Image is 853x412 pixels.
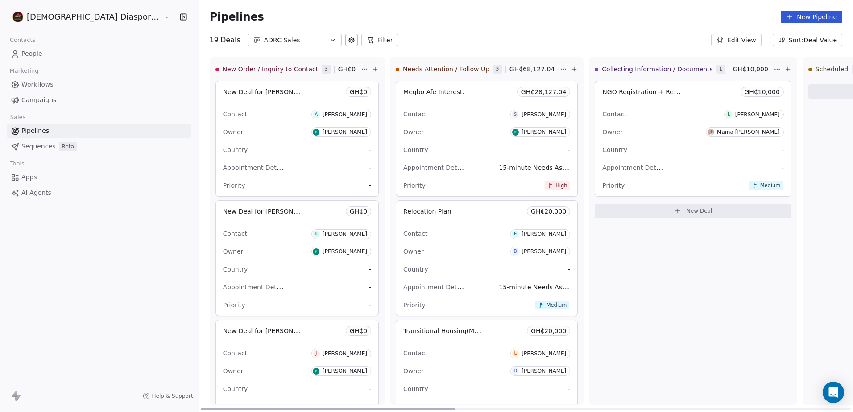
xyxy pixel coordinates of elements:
a: Workflows [7,77,191,92]
span: Contact [602,111,626,118]
a: SequencesBeta [7,139,191,154]
span: GH₵ 28,127.04 [521,87,567,96]
span: Owner [223,248,244,255]
span: Beta [59,142,77,151]
span: Owner [403,367,424,375]
button: Filter [361,34,398,46]
span: - [369,301,371,309]
div: [PERSON_NAME] [522,248,566,255]
span: Country [403,266,428,273]
div: S [514,111,517,118]
span: Needs Attention / Follow Up [403,65,489,74]
span: GH₵ 0 [350,87,367,96]
span: Help & Support [152,392,193,400]
button: New Deal [595,204,791,218]
span: Priority [602,182,625,189]
img: F [512,129,519,136]
span: Campaigns [21,95,56,105]
span: Priority [223,301,245,309]
div: [PERSON_NAME] [522,111,566,118]
img: M [708,129,714,136]
span: GH₵ 10,000 [733,65,768,74]
div: Megbo Afe Interest.GH₵28,127.04ContactS[PERSON_NAME]OwnerF[PERSON_NAME]Country-Appointment Detail... [396,81,578,197]
div: D [513,367,517,375]
span: Owner [223,128,244,136]
div: [PERSON_NAME] [323,231,367,237]
span: New Order / Inquiry to Contact [223,65,319,74]
span: Priority [403,301,426,309]
div: [PERSON_NAME] [522,129,566,135]
a: People [7,46,191,61]
span: New Deal for [PERSON_NAME] [223,326,317,335]
a: Help & Support [143,392,193,400]
span: - [369,181,371,190]
span: Contact [403,111,427,118]
span: Deals [220,35,240,45]
div: L [514,350,517,357]
div: [PERSON_NAME] [522,231,566,237]
img: F [313,248,319,255]
span: Country [223,146,248,153]
span: - [369,265,371,274]
div: [PERSON_NAME] [735,111,780,118]
span: Priority [403,182,426,189]
span: Contact [223,230,247,237]
span: Country [602,146,627,153]
div: Mama [PERSON_NAME] [717,129,780,135]
span: GH₵ 20,000 [531,207,566,216]
span: NGO Registration + Registered Agent Service [602,87,745,96]
a: Campaigns [7,93,191,107]
div: [PERSON_NAME] [323,350,367,357]
div: New Deal for [PERSON_NAME]GH₵0ContactA[PERSON_NAME]OwnerF[PERSON_NAME]Country-Appointment Details... [215,81,379,197]
span: New Deal [687,207,712,214]
span: [DEMOGRAPHIC_DATA] Diaspora Resource Centre [27,11,162,23]
span: Appointment Details [602,163,667,172]
a: Pipelines [7,124,191,138]
span: Owner [223,367,244,375]
div: R [315,231,318,238]
span: GH₵ 0 [350,326,367,335]
span: Appointment Details [223,163,287,172]
div: [PERSON_NAME] [323,129,367,135]
div: J [315,350,317,357]
div: [PERSON_NAME] [323,111,367,118]
span: High [555,182,567,189]
span: - [369,283,371,292]
span: Country [223,266,248,273]
div: [PERSON_NAME] [323,248,367,255]
span: Medium [760,182,780,189]
span: New Deal for [PERSON_NAME] [223,87,317,96]
span: Contacts [6,33,39,47]
span: - [369,145,371,154]
span: Workflows [21,80,54,89]
span: Scheduled [816,65,848,74]
div: [PERSON_NAME] [522,368,566,374]
img: AFRICAN%20DIASPORA%20GRP.%20RES.%20CENT.%20LOGO%20-2%20PROFILE-02-02-1.png [12,12,23,22]
span: Owner [602,128,623,136]
span: AI Agents [21,188,51,198]
span: - [782,145,784,154]
div: L [728,111,730,118]
div: Relocation PlanGH₵20,000ContactE[PERSON_NAME]OwnerD[PERSON_NAME]Country-Appointment Details15-min... [396,200,578,316]
span: - [568,265,570,274]
div: [PERSON_NAME] [522,350,566,357]
img: F [313,368,319,375]
div: Collecting Information / Documents1GH₵10,000 [595,58,771,81]
span: Pipelines [21,126,49,136]
span: Appointment Details [223,283,287,291]
div: New Order / Inquiry to Contact3GH₵0 [215,58,359,81]
span: Country [403,146,428,153]
span: GH₵ 0 [350,207,367,216]
span: Contact [403,230,427,237]
span: GH₵ 10,000 [745,87,780,96]
span: - [369,384,371,393]
span: Marketing [6,64,42,78]
div: D [513,248,517,255]
span: Sales [6,111,29,124]
a: AI Agents [7,185,191,200]
span: Tools [6,157,28,170]
span: Priority [223,182,245,189]
span: 3 [493,65,502,74]
div: A [315,111,318,118]
span: Megbo Afe Interest. [403,88,464,95]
